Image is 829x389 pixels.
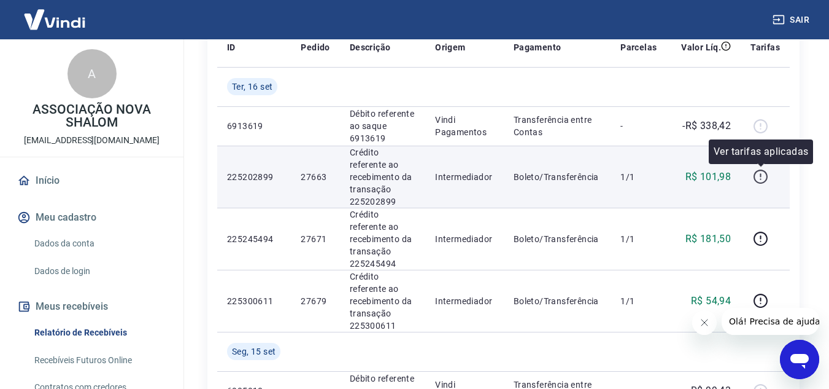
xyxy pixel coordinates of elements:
[435,114,494,138] p: Vindi Pagamentos
[350,108,415,144] p: Débito referente ao saque 6913619
[692,310,717,335] iframe: Fechar mensagem
[350,146,415,208] p: Crédito referente ao recebimento da transação 225202899
[227,295,281,307] p: 225300611
[350,208,415,270] p: Crédito referente ao recebimento da transação 225245494
[750,41,780,53] p: Tarifas
[620,41,657,53] p: Parcelas
[227,233,281,245] p: 225245494
[685,232,731,246] p: R$ 181,50
[514,233,601,245] p: Boleto/Transferência
[780,340,819,379] iframe: Botão para abrir a janela de mensagens
[301,295,330,307] p: 27679
[24,134,160,147] p: [EMAIL_ADDRESS][DOMAIN_NAME]
[301,233,330,245] p: 27671
[435,233,494,245] p: Intermediador
[301,41,330,53] p: Pedido
[227,41,236,53] p: ID
[620,120,657,132] p: -
[435,295,494,307] p: Intermediador
[714,144,808,159] p: Ver tarifas aplicadas
[227,171,281,183] p: 225202899
[10,103,174,129] p: ASSOCIAÇÃO NOVA SHALOM
[15,204,169,231] button: Meu cadastro
[691,294,731,308] p: R$ 54,94
[232,345,276,358] span: Seg, 15 set
[15,1,94,38] img: Vindi
[435,171,494,183] p: Intermediador
[29,231,169,256] a: Dados da conta
[227,120,281,132] p: 6913619
[29,348,169,373] a: Recebíveis Futuros Online
[29,259,169,284] a: Dados de login
[514,114,601,138] p: Transferência entre Contas
[620,171,657,183] p: 1/1
[7,9,103,18] span: Olá! Precisa de ajuda?
[685,170,731,184] p: R$ 101,98
[722,308,819,335] iframe: Mensagem da empresa
[350,270,415,332] p: Crédito referente ao recebimento da transação 225300611
[29,320,169,345] a: Relatório de Recebíveis
[301,171,330,183] p: 27663
[15,293,169,320] button: Meus recebíveis
[514,41,561,53] p: Pagamento
[435,41,465,53] p: Origem
[682,119,731,133] p: -R$ 338,42
[350,41,391,53] p: Descrição
[67,49,117,98] div: A
[620,295,657,307] p: 1/1
[681,41,721,53] p: Valor Líq.
[514,171,601,183] p: Boleto/Transferência
[232,81,272,93] span: Ter, 16 set
[15,167,169,194] a: Início
[620,233,657,245] p: 1/1
[770,9,814,31] button: Sair
[514,295,601,307] p: Boleto/Transferência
